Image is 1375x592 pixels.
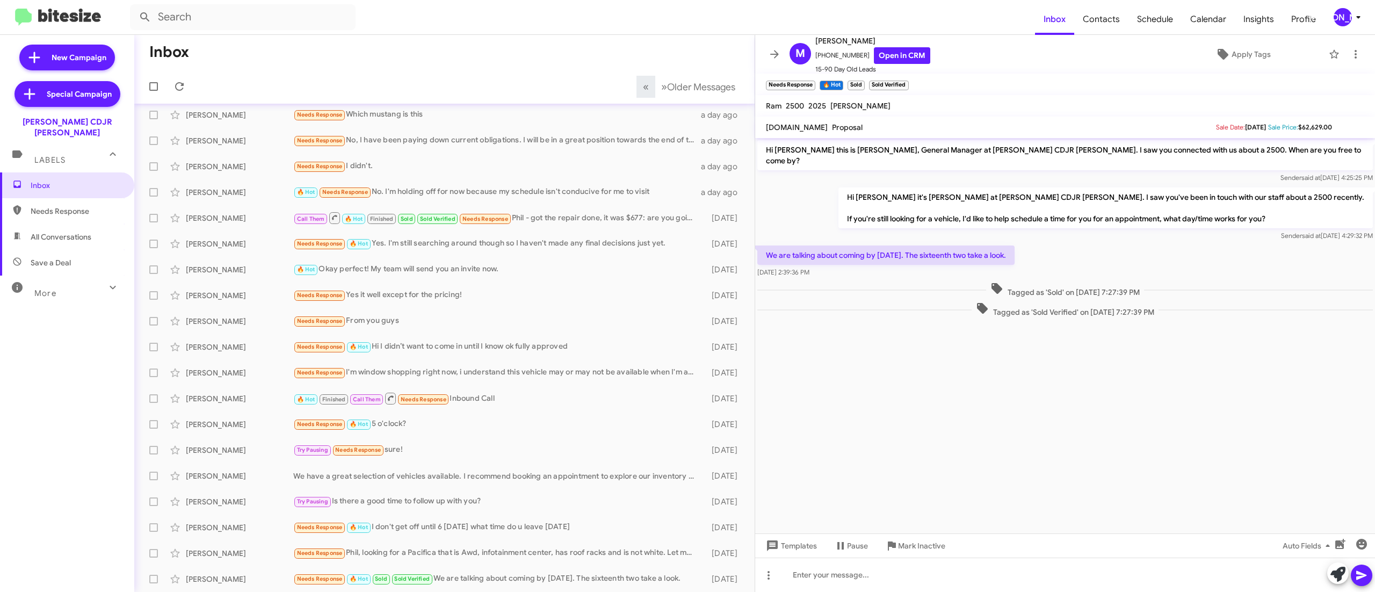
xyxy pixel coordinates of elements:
[1074,4,1128,35] a: Contacts
[186,264,293,275] div: [PERSON_NAME]
[293,418,700,430] div: 5 o'clock?
[700,290,746,301] div: [DATE]
[815,64,930,75] span: 15-90 Day Old Leads
[808,101,826,111] span: 2025
[293,109,700,121] div: Which mustang is this
[757,246,1015,265] p: We are talking about coming by [DATE]. The sixteenth two take a look.
[1283,536,1334,555] span: Auto Fields
[186,290,293,301] div: [PERSON_NAME]
[700,522,746,533] div: [DATE]
[297,317,343,324] span: Needs Response
[1268,123,1298,131] span: Sale Price:
[350,343,368,350] span: 🔥 Hot
[700,574,746,584] div: [DATE]
[832,122,863,132] span: Proposal
[700,496,746,507] div: [DATE]
[401,215,413,222] span: Sold
[795,45,805,62] span: M
[1245,123,1266,131] span: [DATE]
[350,421,368,428] span: 🔥 Hot
[31,206,122,216] span: Needs Response
[186,161,293,172] div: [PERSON_NAME]
[700,419,746,430] div: [DATE]
[661,80,667,93] span: »
[700,239,746,249] div: [DATE]
[297,189,315,196] span: 🔥 Hot
[700,213,746,223] div: [DATE]
[186,548,293,559] div: [PERSON_NAME]
[700,471,746,481] div: [DATE]
[293,366,700,379] div: I'm window shopping right now, i understand this vehicle may or may not be available when I'm abl...
[186,239,293,249] div: [PERSON_NAME]
[820,81,843,90] small: 🔥 Hot
[1325,8,1363,26] button: [PERSON_NAME]
[186,135,293,146] div: [PERSON_NAME]
[186,316,293,327] div: [PERSON_NAME]
[1035,4,1074,35] a: Inbox
[297,446,328,453] span: Try Pausing
[1182,4,1235,35] span: Calendar
[637,76,742,98] nav: Page navigation example
[786,101,804,111] span: 2500
[636,76,655,98] button: Previous
[47,89,112,99] span: Special Campaign
[353,396,381,403] span: Call Them
[1216,123,1245,131] span: Sale Date:
[766,81,815,90] small: Needs Response
[52,52,106,63] span: New Campaign
[186,367,293,378] div: [PERSON_NAME]
[31,257,71,268] span: Save a Deal
[766,101,781,111] span: Ram
[293,186,700,198] div: No. I'm holding off for now because my schedule isn't conducive for me to visit
[297,292,343,299] span: Needs Response
[293,289,700,301] div: Yes it well except for the pricing!
[1274,536,1343,555] button: Auto Fields
[297,266,315,273] span: 🔥 Hot
[186,213,293,223] div: [PERSON_NAME]
[830,101,891,111] span: [PERSON_NAME]
[1235,4,1283,35] span: Insights
[898,536,945,555] span: Mark Inactive
[297,421,343,428] span: Needs Response
[1334,8,1352,26] div: [PERSON_NAME]
[1302,232,1321,240] span: said at
[764,536,817,555] span: Templates
[1232,45,1271,64] span: Apply Tags
[345,215,363,222] span: 🔥 Hot
[420,215,455,222] span: Sold Verified
[335,446,381,453] span: Needs Response
[700,316,746,327] div: [DATE]
[186,342,293,352] div: [PERSON_NAME]
[643,80,649,93] span: «
[186,496,293,507] div: [PERSON_NAME]
[293,237,700,250] div: Yes. I'm still searching around though so I haven't made any final decisions just yet.
[1162,45,1323,64] button: Apply Tags
[401,396,446,403] span: Needs Response
[370,215,394,222] span: Finished
[31,232,91,242] span: All Conversations
[297,111,343,118] span: Needs Response
[877,536,954,555] button: Mark Inactive
[149,44,189,61] h1: Inbox
[293,495,700,508] div: Is there a good time to follow up with you?
[1281,232,1373,240] span: Sender [DATE] 4:29:32 PM
[874,47,930,64] a: Open in CRM
[700,135,746,146] div: a day ago
[462,215,508,222] span: Needs Response
[293,134,700,147] div: No, I have been paying down current obligations. I will be in a great position towards the end of...
[297,215,325,222] span: Call Them
[130,4,356,30] input: Search
[700,393,746,404] div: [DATE]
[322,189,368,196] span: Needs Response
[186,110,293,120] div: [PERSON_NAME]
[766,122,828,132] span: [DOMAIN_NAME]
[297,343,343,350] span: Needs Response
[186,187,293,198] div: [PERSON_NAME]
[186,574,293,584] div: [PERSON_NAME]
[293,263,700,276] div: Okay perfect! My team will send you an invite now.
[293,211,700,225] div: Phil - got the repair done, it was $677: are you going to help pay for this? Pls let me know, tha...
[293,315,700,327] div: From you guys
[186,445,293,456] div: [PERSON_NAME]
[667,81,735,93] span: Older Messages
[700,342,746,352] div: [DATE]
